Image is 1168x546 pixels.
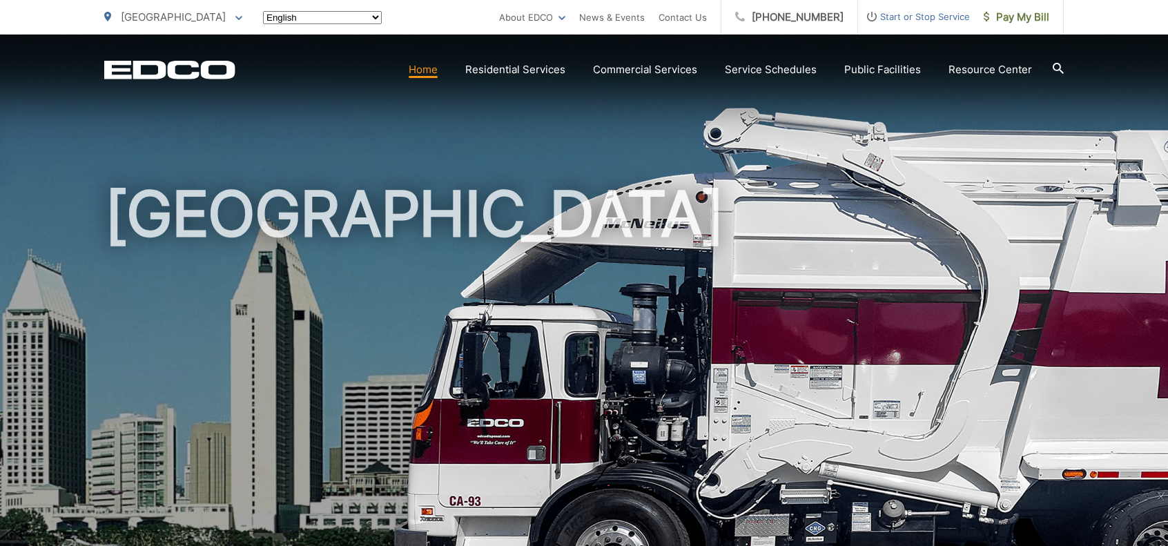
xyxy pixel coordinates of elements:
a: Contact Us [659,9,707,26]
a: News & Events [579,9,645,26]
a: Home [409,61,438,78]
span: Pay My Bill [984,9,1049,26]
a: Resource Center [948,61,1032,78]
a: EDCD logo. Return to the homepage. [104,60,235,79]
span: [GEOGRAPHIC_DATA] [121,10,226,23]
a: Public Facilities [844,61,921,78]
a: Service Schedules [725,61,817,78]
a: Commercial Services [593,61,697,78]
a: Residential Services [465,61,565,78]
select: Select a language [263,11,382,24]
a: About EDCO [499,9,565,26]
